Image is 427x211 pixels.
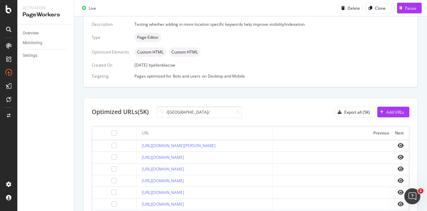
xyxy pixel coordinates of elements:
[92,62,129,68] div: Created On
[344,109,370,115] div: Export all (5K)
[92,73,129,79] div: Targeting
[373,129,389,137] button: Previous
[142,190,184,195] a: [URL][DOMAIN_NAME]
[23,52,69,59] a: Settings
[397,3,422,13] button: Pause
[398,190,404,195] i: eye
[23,11,68,19] div: PageWorkers
[92,49,129,55] div: Optimized Elements
[173,73,200,79] div: Bots and users
[92,34,129,40] div: Type
[157,106,242,118] input: Search URL
[134,21,409,27] div: Testing whether adding in more location specific keywords help improve visibility/indexation
[395,130,404,136] div: Next
[23,39,69,46] a: Monitoring
[134,33,161,42] div: neutral label
[418,188,423,194] span: 1
[398,154,404,160] i: eye
[92,21,129,27] div: Description
[398,143,404,148] i: eye
[208,73,245,79] div: Desktop and Mobile
[171,50,198,54] span: Custom HTML
[142,154,184,160] a: [URL][DOMAIN_NAME]
[23,5,68,11] div: Activation
[339,3,360,13] button: Delete
[137,50,163,54] span: Custom HTML
[92,108,149,116] div: Optimized URLs (5K)
[405,5,416,11] div: Pause
[348,5,360,11] div: Delete
[89,5,96,11] div: Live
[142,178,184,184] a: [URL][DOMAIN_NAME]
[23,52,37,59] div: Settings
[23,30,69,37] a: Overview
[23,30,39,37] div: Overview
[134,62,409,68] div: [DATE]
[137,35,158,39] span: Page Editor
[169,47,200,57] div: neutral label
[134,47,166,57] div: neutral label
[23,39,42,46] div: Monitoring
[366,3,391,13] button: Clone
[398,178,404,183] i: eye
[335,107,376,117] button: Export all (5K)
[149,62,175,68] div: by ellenblacow
[395,129,404,137] button: Next
[134,73,409,79] div: Pages optimized for on
[398,201,404,207] i: eye
[375,5,386,11] div: Clone
[142,143,216,148] a: [URL][DOMAIN_NAME][PERSON_NAME]
[142,201,184,207] a: [URL][DOMAIN_NAME]
[377,107,409,117] button: Add URLs
[142,130,149,136] div: URL
[404,188,420,204] iframe: Intercom live chat
[386,109,404,115] div: Add URLs
[398,166,404,172] i: eye
[373,130,389,136] div: Previous
[142,166,184,172] a: [URL][DOMAIN_NAME]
